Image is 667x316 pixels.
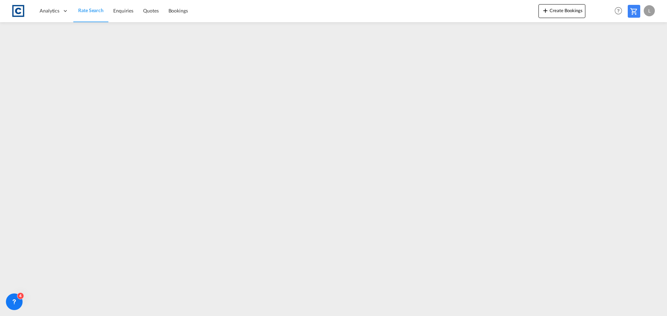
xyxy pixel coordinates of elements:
[40,7,59,14] span: Analytics
[612,5,624,17] span: Help
[10,3,26,19] img: 1fdb9190129311efbfaf67cbb4249bed.jpeg
[612,5,628,17] div: Help
[538,4,585,18] button: icon-plus 400-fgCreate Bookings
[113,8,133,14] span: Enquiries
[168,8,188,14] span: Bookings
[541,6,550,15] md-icon: icon-plus 400-fg
[78,7,104,13] span: Rate Search
[644,5,655,16] div: L
[143,8,158,14] span: Quotes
